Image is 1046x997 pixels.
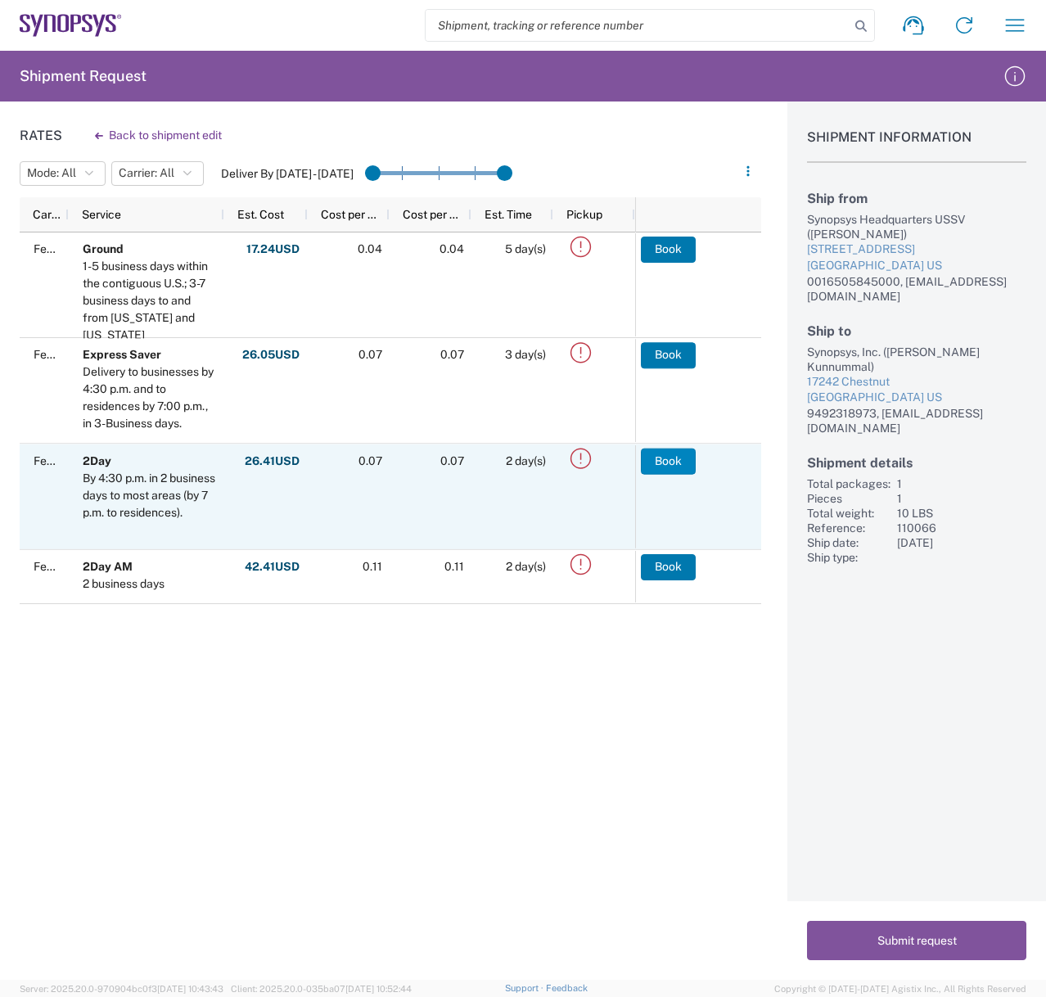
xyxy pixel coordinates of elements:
div: Total packages: [807,476,890,491]
strong: 26.05 USD [242,347,300,363]
div: Ship date: [807,535,890,550]
a: 17242 Chestnut[GEOGRAPHIC_DATA] US [807,374,1026,406]
div: 17242 Chestnut [807,374,1026,390]
span: 0.07 [440,348,464,361]
h1: Shipment Information [807,129,1026,163]
div: 9492318973, [EMAIL_ADDRESS][DOMAIN_NAME] [807,406,1026,435]
h2: Shipment Request [20,66,147,86]
span: 0.07 [440,454,464,467]
div: Delivery to businesses by 4:30 p.m. and to residences by 7:00 p.m., in 3-Business days. [83,363,217,432]
span: 0.04 [440,242,464,255]
div: Synopsys, Inc. ([PERSON_NAME] Kunnummal) [807,345,1026,374]
span: FedEx Express [34,242,112,255]
div: 0016505845000, [EMAIL_ADDRESS][DOMAIN_NAME] [807,274,1026,304]
button: Book [641,342,696,368]
button: 17.24USD [246,237,300,263]
div: [GEOGRAPHIC_DATA] US [807,390,1026,406]
button: 26.41USD [244,448,300,474]
span: [DATE] 10:52:44 [345,984,412,994]
span: 0.07 [358,348,382,361]
div: 1 [897,476,1026,491]
div: [GEOGRAPHIC_DATA] US [807,258,1026,274]
h2: Ship to [807,323,1026,339]
span: Est. Cost [237,208,284,221]
h2: Ship from [807,191,1026,206]
a: Support [505,983,546,993]
strong: 42.41 USD [245,559,300,575]
div: 2 business days [83,575,165,593]
strong: 17.24 USD [246,241,300,257]
div: Total weight: [807,506,890,521]
span: FedEx Express [34,348,112,361]
div: [STREET_ADDRESS] [807,241,1026,258]
a: Feedback [546,983,588,993]
b: Express Saver [83,348,161,361]
b: 2Day AM [83,560,133,573]
span: Mode: All [27,165,76,181]
a: [STREET_ADDRESS][GEOGRAPHIC_DATA] US [807,241,1026,273]
button: Book [641,237,696,263]
div: By 4:30 p.m. in 2 business days to most areas (by 7 p.m. to residences). [83,470,217,521]
div: [DATE] [897,535,1026,550]
span: FedEx Express [34,454,112,467]
div: 1 [897,491,1026,506]
span: Cost per Mile [403,208,465,221]
div: 10 LBS [897,506,1026,521]
div: 110066 [897,521,1026,535]
span: Cost per Mile [321,208,383,221]
span: 0.07 [358,454,382,467]
span: Server: 2025.20.0-970904bc0f3 [20,984,223,994]
button: Carrier: All [111,161,204,186]
div: Reference: [807,521,890,535]
span: Est. Time [485,208,532,221]
div: Ship type: [807,550,890,565]
button: Book [641,554,696,580]
div: 1-5 business days within the contiguous U.S.; 3-7 business days to and from Alaska and Hawaii [83,258,217,344]
button: 42.41USD [244,554,300,580]
input: Shipment, tracking or reference number [426,10,850,41]
span: 2 day(s) [506,560,546,573]
h1: Rates [20,128,62,143]
span: 2 day(s) [506,454,546,467]
span: Pickup [566,208,602,221]
h2: Shipment details [807,455,1026,471]
strong: 26.41 USD [245,453,300,469]
span: 0.04 [358,242,382,255]
button: Mode: All [20,161,106,186]
button: Back to shipment edit [82,121,235,150]
span: [DATE] 10:43:43 [157,984,223,994]
b: Ground [83,242,124,255]
span: Service [82,208,121,221]
span: 0.11 [444,560,464,573]
span: 0.11 [363,560,382,573]
div: Synopsys Headquarters USSV ([PERSON_NAME]) [807,212,1026,241]
span: Carrier: All [119,165,174,181]
button: Book [641,448,696,474]
label: Deliver By [DATE] - [DATE] [221,166,354,181]
button: 26.05USD [241,342,300,368]
div: Pieces [807,491,890,506]
span: 3 day(s) [505,348,546,361]
span: Carrier [33,208,62,221]
span: Client: 2025.20.0-035ba07 [231,984,412,994]
button: Submit request [807,921,1026,960]
span: 5 day(s) [505,242,546,255]
span: FedEx Express [34,560,112,573]
b: 2Day [83,454,111,467]
span: Copyright © [DATE]-[DATE] Agistix Inc., All Rights Reserved [774,981,1026,996]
